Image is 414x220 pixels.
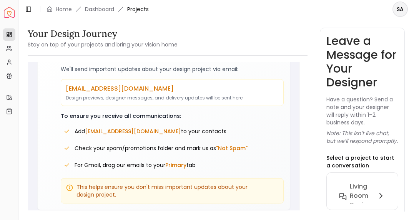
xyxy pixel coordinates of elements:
[350,182,373,210] h6: Living Room design
[85,5,114,13] a: Dashboard
[127,5,149,13] span: Projects
[165,161,186,169] span: Primary
[28,28,178,40] h3: Your Design Journey
[326,154,398,169] p: Select a project to start a conversation
[66,95,279,101] p: Design previews, designer messages, and delivery updates will be sent here
[392,2,408,17] button: SA
[333,179,392,213] button: Living Room design
[326,96,398,126] p: Have a question? Send a note and your designer will reply within 1–2 business days.
[326,129,398,145] p: Note: This isn’t live chat, but we’ll respond promptly.
[85,127,181,135] span: [EMAIL_ADDRESS][DOMAIN_NAME]
[216,144,248,152] span: "Not Spam"
[75,144,248,152] span: Check your spam/promotions folder and mark us as
[61,65,284,73] p: We'll send important updates about your design project via email:
[4,7,15,18] a: Spacejoy
[28,41,178,48] small: Stay on top of your projects and bring your vision home
[75,161,196,169] span: For Gmail, drag our emails to your tab
[66,84,279,93] p: [EMAIL_ADDRESS][DOMAIN_NAME]
[61,112,284,120] p: To ensure you receive all communications:
[47,5,149,13] nav: breadcrumb
[76,183,279,198] span: This helps ensure you don't miss important updates about your design project.
[393,2,407,16] span: SA
[4,7,15,18] img: Spacejoy Logo
[75,127,226,135] span: Add to your contacts
[56,5,72,13] a: Home
[326,34,398,89] h3: Leave a Message for Your Designer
